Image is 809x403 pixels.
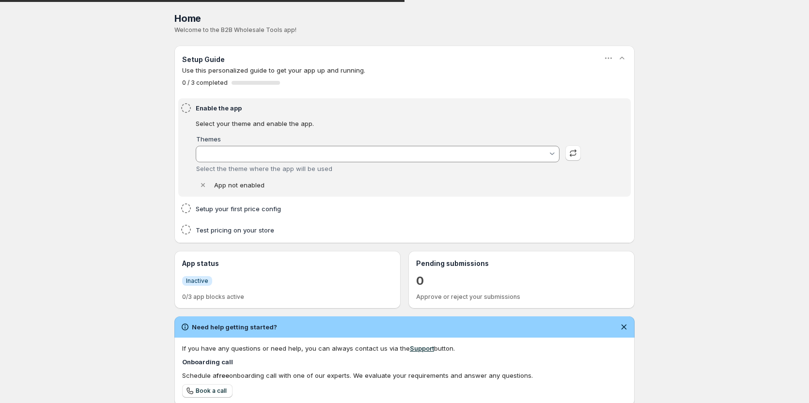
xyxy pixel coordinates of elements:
div: Select the theme where the app will be used [196,165,560,172]
span: Inactive [186,277,208,285]
span: 0 / 3 completed [182,79,228,87]
p: App not enabled [214,180,264,190]
p: Welcome to the B2B Wholesale Tools app! [174,26,635,34]
h3: App status [182,259,393,268]
h3: Pending submissions [416,259,627,268]
h2: Need help getting started? [192,322,277,332]
span: Book a call [196,387,227,395]
h3: Setup Guide [182,55,225,64]
p: Use this personalized guide to get your app up and running. [182,65,627,75]
p: 0/3 app blocks active [182,293,393,301]
button: Dismiss notification [617,320,631,334]
a: InfoInactive [182,276,212,286]
p: Select your theme and enable the app. [196,119,581,128]
span: Home [174,13,201,24]
a: Book a call [182,384,233,398]
h4: Enable the app [196,103,584,113]
h4: Setup your first price config [196,204,584,214]
b: free [217,372,229,379]
p: Approve or reject your submissions [416,293,627,301]
a: Support [410,344,434,352]
h4: Onboarding call [182,357,627,367]
div: If you have any questions or need help, you can always contact us via the button. [182,343,627,353]
a: 0 [416,273,424,289]
label: Themes [196,135,221,143]
div: Schedule a onboarding call with one of our experts. We evaluate your requirements and answer any ... [182,371,627,380]
h4: Test pricing on your store [196,225,584,235]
